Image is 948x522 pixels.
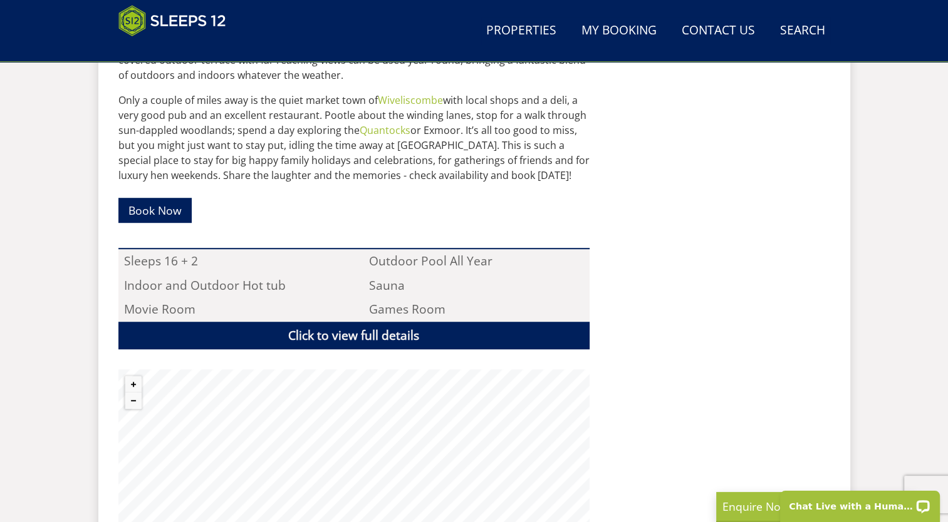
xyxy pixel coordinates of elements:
li: Indoor and Outdoor Hot tub [118,274,345,297]
p: Only a couple of miles away is the quiet market town of with local shops and a deli, a very good ... [118,93,590,183]
li: Outdoor Pool All Year [363,249,590,273]
li: Movie Room [118,297,345,321]
a: Wiveliscombe [378,93,443,107]
p: Enquire Now [722,498,910,514]
img: Sleeps 12 [118,5,226,36]
iframe: LiveChat chat widget [772,483,948,522]
a: Click to view full details [118,322,590,350]
li: Sleeps 16 + 2 [118,249,345,273]
li: Games Room [363,297,590,321]
button: Zoom out [125,392,142,409]
a: Quantocks [360,123,410,137]
a: Search [775,17,830,45]
a: Book Now [118,198,192,222]
button: Zoom in [125,376,142,392]
a: Contact Us [677,17,760,45]
iframe: Customer reviews powered by Trustpilot [112,44,244,54]
a: My Booking [576,17,662,45]
li: Sauna [363,274,590,297]
a: Properties [481,17,561,45]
